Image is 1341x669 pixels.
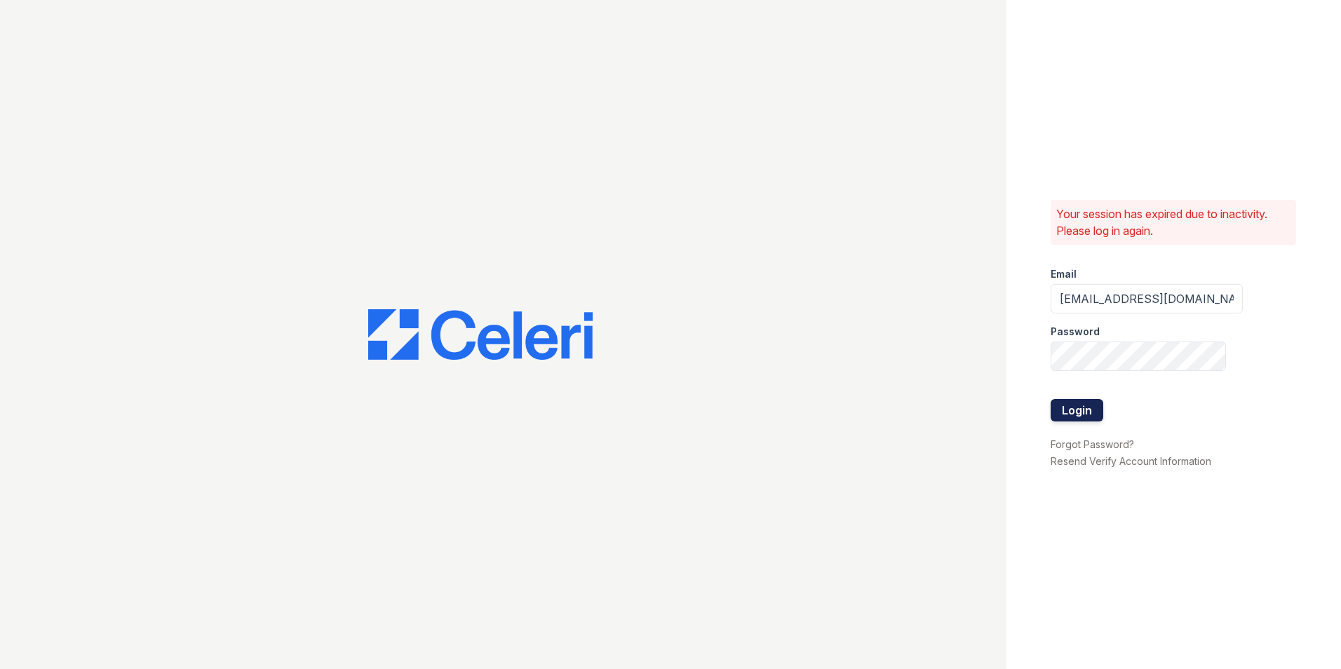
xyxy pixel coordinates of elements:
[1051,267,1077,281] label: Email
[1051,399,1103,421] button: Login
[1051,325,1100,339] label: Password
[1056,205,1291,239] p: Your session has expired due to inactivity. Please log in again.
[368,309,593,360] img: CE_Logo_Blue-a8612792a0a2168367f1c8372b55b34899dd931a85d93a1a3d3e32e68fde9ad4.png
[1051,455,1211,467] a: Resend Verify Account Information
[1051,438,1134,450] a: Forgot Password?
